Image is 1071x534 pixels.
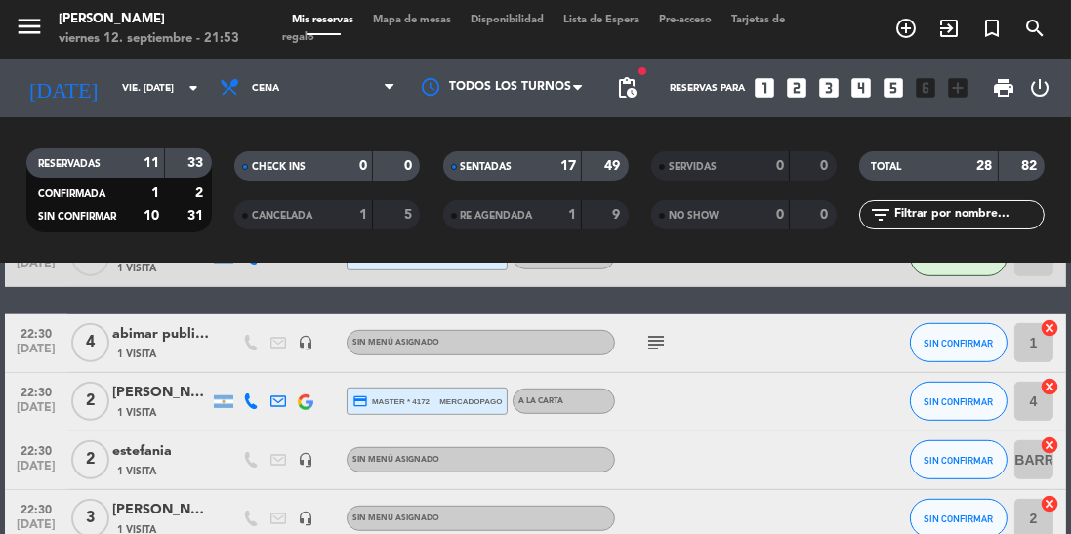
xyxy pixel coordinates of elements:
[1023,59,1056,117] div: LOG OUT
[112,323,210,346] div: abimar publicidad
[112,382,210,404] div: [PERSON_NAME]
[924,396,993,407] span: SIN CONFIRMAR
[12,460,61,482] span: [DATE]
[182,76,205,100] i: arrow_drop_down
[112,499,210,521] div: [PERSON_NAME]
[352,393,368,409] i: credit_card
[352,339,439,347] span: Sin menú asignado
[187,209,207,223] strong: 31
[15,12,44,41] i: menu
[910,323,1008,362] button: SIN CONFIRMAR
[752,75,777,101] i: looks_one
[924,455,993,466] span: SIN CONFIRMAR
[298,394,313,410] img: google-logo.png
[881,75,906,101] i: looks_5
[980,17,1004,40] i: turned_in_not
[670,83,745,94] span: Reservas para
[937,17,961,40] i: exit_to_app
[669,211,719,221] span: NO SHOW
[298,511,313,526] i: headset_mic
[117,464,156,479] span: 1 Visita
[12,380,61,402] span: 22:30
[669,162,717,172] span: SERVIDAS
[924,513,993,524] span: SIN CONFIRMAR
[604,159,624,173] strong: 49
[910,382,1008,421] button: SIN CONFIRMAR
[12,257,61,279] span: [DATE]
[848,75,874,101] i: looks_4
[1041,435,1060,455] i: cancel
[784,75,809,101] i: looks_two
[461,15,554,25] span: Disponibilidad
[776,208,784,222] strong: 0
[252,211,312,221] span: CANCELADA
[15,12,44,48] button: menu
[637,65,648,77] span: fiber_manual_record
[144,209,159,223] strong: 10
[38,159,101,169] span: RESERVADAS
[820,159,832,173] strong: 0
[820,208,832,222] strong: 0
[1023,17,1047,40] i: search
[913,75,938,101] i: looks_6
[644,331,668,354] i: subject
[560,159,576,173] strong: 17
[924,338,993,349] span: SIN CONFIRMAR
[112,440,210,463] div: estefania
[12,497,61,519] span: 22:30
[568,208,576,222] strong: 1
[282,15,363,25] span: Mis reservas
[38,212,116,222] span: SIN CONFIRMAR
[892,204,1044,226] input: Filtrar por nombre...
[461,162,513,172] span: SENTADAS
[945,75,970,101] i: add_box
[518,397,563,405] span: A LA CARTA
[187,156,207,170] strong: 33
[977,159,993,173] strong: 28
[352,393,430,409] span: master * 4172
[12,321,61,344] span: 22:30
[1021,159,1041,173] strong: 82
[461,211,533,221] span: RE AGENDADA
[404,159,416,173] strong: 0
[869,203,892,226] i: filter_list
[71,323,109,362] span: 4
[38,189,105,199] span: CONFIRMADA
[992,76,1015,100] span: print
[1041,377,1060,396] i: cancel
[1041,494,1060,513] i: cancel
[404,208,416,222] strong: 5
[195,186,207,200] strong: 2
[151,186,159,200] strong: 1
[612,208,624,222] strong: 9
[144,156,159,170] strong: 11
[252,162,306,172] span: CHECK INS
[439,395,502,408] span: mercadopago
[12,401,61,424] span: [DATE]
[117,261,156,276] span: 1 Visita
[12,438,61,461] span: 22:30
[816,75,842,101] i: looks_3
[352,456,439,464] span: Sin menú asignado
[363,15,461,25] span: Mapa de mesas
[12,343,61,365] span: [DATE]
[910,440,1008,479] button: SIN CONFIRMAR
[352,514,439,522] span: Sin menú asignado
[298,335,313,350] i: headset_mic
[359,159,367,173] strong: 0
[1028,76,1051,100] i: power_settings_new
[554,15,649,25] span: Lista de Espera
[1041,318,1060,338] i: cancel
[298,452,313,468] i: headset_mic
[71,440,109,479] span: 2
[15,67,112,108] i: [DATE]
[59,10,239,29] div: [PERSON_NAME]
[615,76,638,100] span: pending_actions
[117,405,156,421] span: 1 Visita
[117,347,156,362] span: 1 Visita
[894,17,918,40] i: add_circle_outline
[871,162,901,172] span: TOTAL
[776,159,784,173] strong: 0
[59,29,239,49] div: viernes 12. septiembre - 21:53
[252,83,279,94] span: Cena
